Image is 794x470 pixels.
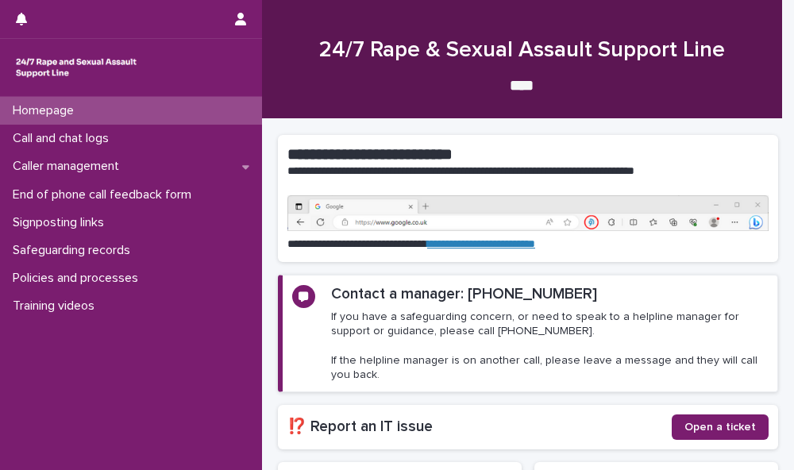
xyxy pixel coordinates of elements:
a: Open a ticket [672,414,769,440]
p: Call and chat logs [6,131,121,146]
p: Homepage [6,103,87,118]
h2: Contact a manager: [PHONE_NUMBER] [331,285,597,303]
p: Policies and processes [6,271,151,286]
h1: 24/7 Rape & Sexual Assault Support Line [278,37,766,64]
p: Caller management [6,159,132,174]
span: Open a ticket [684,422,756,433]
p: If you have a safeguarding concern, or need to speak to a helpline manager for support or guidanc... [331,310,768,382]
p: Safeguarding records [6,243,143,258]
img: rhQMoQhaT3yELyF149Cw [13,52,140,83]
p: Signposting links [6,215,117,230]
p: Training videos [6,299,107,314]
img: https%3A%2F%2Fcdn.document360.io%2F0deca9d6-0dac-4e56-9e8f-8d9979bfce0e%2FImages%2FDocumentation%... [287,195,769,231]
h2: ⁉️ Report an IT issue [287,418,672,436]
p: End of phone call feedback form [6,187,204,202]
